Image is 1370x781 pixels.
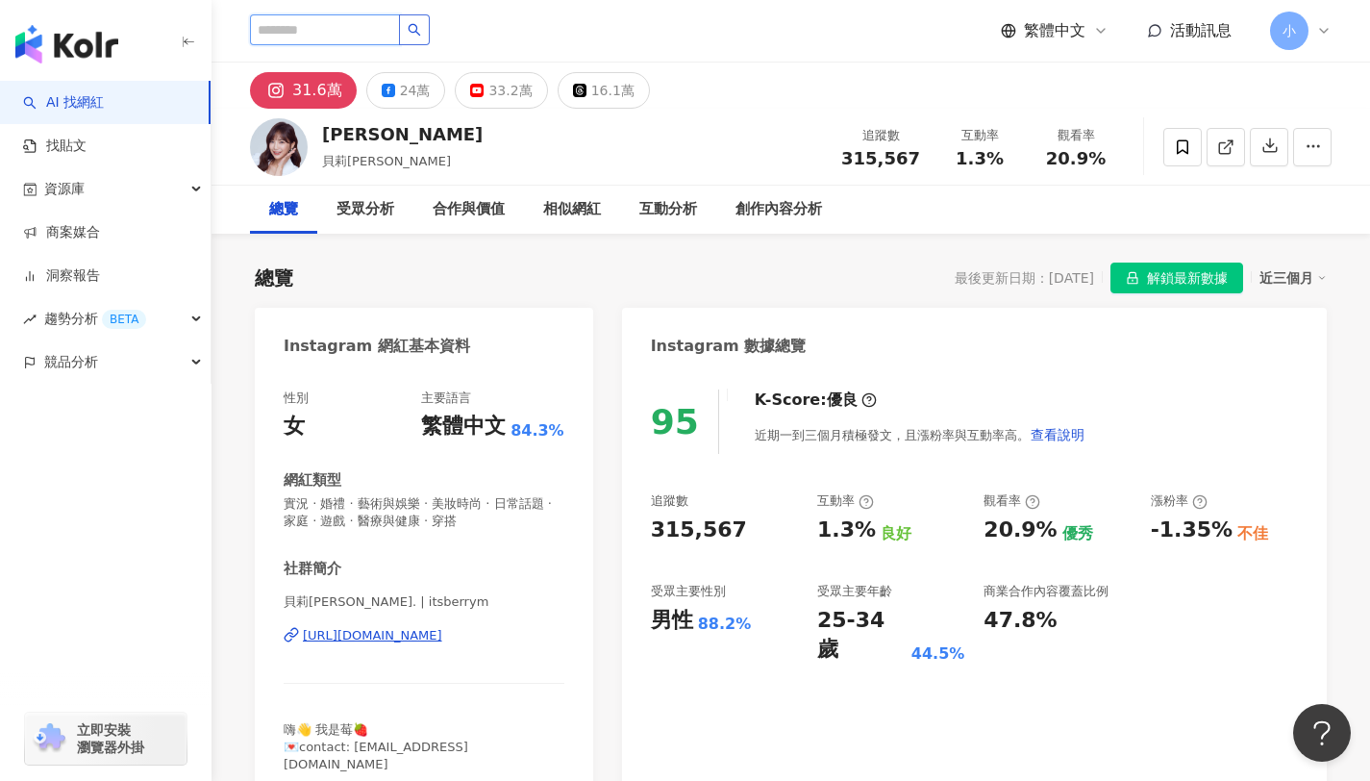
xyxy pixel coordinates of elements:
div: 觀看率 [1039,126,1112,145]
div: BETA [102,310,146,329]
div: 主要語言 [421,390,471,407]
div: 優秀 [1062,523,1093,544]
span: 貝莉[PERSON_NAME] [322,154,451,168]
img: logo [15,25,118,63]
iframe: Help Scout Beacon - Open [1293,704,1351,762]
span: rise [23,313,37,326]
div: 88.2% [698,614,752,635]
div: 互動率 [817,492,874,510]
div: 最後更新日期：[DATE] [955,270,1094,286]
button: 查看說明 [1030,416,1085,454]
a: 找貼文 [23,137,87,156]
span: 解鎖最新數據 [1147,264,1228,294]
a: searchAI 找網紅 [23,93,104,113]
div: 社群簡介 [284,559,341,579]
div: 33.2萬 [488,77,532,104]
div: 追蹤數 [841,126,920,145]
a: chrome extension立即安裝 瀏覽器外掛 [25,713,187,765]
div: 24萬 [400,77,431,104]
img: KOL Avatar [250,118,308,176]
span: 貝莉[PERSON_NAME]. | itsberrym [284,593,564,611]
span: 84.3% [511,420,564,441]
div: 女 [284,412,305,441]
div: 315,567 [651,516,747,545]
span: 查看說明 [1031,427,1084,442]
div: 25-34 歲 [817,606,907,666]
span: 實況 · 婚禮 · 藝術與娛樂 · 美妝時尚 · 日常話題 · 家庭 · 遊戲 · 醫療與健康 · 穿搭 [284,495,564,530]
div: 創作內容分析 [735,198,822,221]
span: 20.9% [1046,149,1106,168]
span: 資源庫 [44,167,85,211]
span: 1.3% [956,149,1004,168]
div: 網紅類型 [284,470,341,491]
span: 繁體中文 [1024,20,1085,41]
div: 性別 [284,390,309,407]
div: K-Score : [755,390,877,411]
div: 受眾主要性別 [651,583,726,600]
a: [URL][DOMAIN_NAME] [284,627,564,644]
span: 活動訊息 [1170,21,1232,39]
a: 洞察報告 [23,266,100,286]
div: 良好 [881,523,911,544]
div: 繁體中文 [421,412,506,441]
div: Instagram 網紅基本資料 [284,336,470,357]
span: 315,567 [841,148,920,168]
div: 總覽 [255,265,293,291]
div: 優良 [827,390,858,411]
a: 商案媒合 [23,223,100,242]
div: 31.6萬 [292,77,342,104]
span: 小 [1283,20,1296,41]
span: search [408,23,421,37]
div: 20.9% [984,516,1057,545]
div: 16.1萬 [591,77,635,104]
div: 95 [651,402,699,441]
div: 追蹤數 [651,492,688,510]
button: 33.2萬 [455,72,547,109]
div: 近三個月 [1259,265,1327,290]
button: 24萬 [366,72,446,109]
div: 近期一到三個月積極發文，且漲粉率與互動率高。 [755,416,1085,454]
div: 受眾分析 [336,198,394,221]
div: 男性 [651,606,693,636]
div: 互動率 [943,126,1016,145]
span: 立即安裝 瀏覽器外掛 [77,721,144,756]
div: [PERSON_NAME] [322,122,483,146]
div: 觀看率 [984,492,1040,510]
button: 解鎖最新數據 [1110,263,1243,293]
button: 16.1萬 [558,72,650,109]
div: 相似網紅 [543,198,601,221]
span: 趨勢分析 [44,297,146,340]
div: 漲粉率 [1151,492,1208,510]
img: chrome extension [31,723,68,754]
div: 47.8% [984,606,1057,636]
div: 1.3% [817,516,876,545]
button: 31.6萬 [250,72,357,109]
span: 嗨👋 我是莓🍓 💌contact: [EMAIL_ADDRESS][DOMAIN_NAME] [284,722,468,771]
div: Instagram 數據總覽 [651,336,807,357]
div: 商業合作內容覆蓋比例 [984,583,1108,600]
div: 44.5% [911,643,965,665]
div: 互動分析 [639,198,697,221]
span: 競品分析 [44,340,98,384]
span: lock [1126,271,1139,285]
div: 受眾主要年齡 [817,583,892,600]
div: 總覽 [269,198,298,221]
div: -1.35% [1151,516,1233,545]
div: [URL][DOMAIN_NAME] [303,627,442,644]
div: 不佳 [1237,523,1268,544]
div: 合作與價值 [433,198,505,221]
